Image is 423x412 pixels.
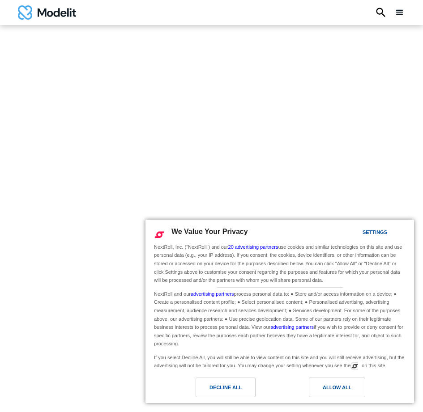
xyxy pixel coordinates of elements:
a: Decline All [151,378,280,402]
a: home [18,5,76,20]
div: Decline All [209,382,242,392]
img: modelit logo [18,5,76,20]
div: NextRoll and our process personal data to: ● Store and/or access information on a device; ● Creat... [152,288,407,349]
a: advertising partners [191,291,234,297]
div: If you select Decline All, you will still be able to view content on this site and you will still... [152,351,407,371]
a: 20 advertising partners [228,244,278,250]
a: Settings [347,225,368,242]
div: NextRoll, Inc. ("NextRoll") and our use cookies and similar technologies on this site and use per... [152,242,407,285]
div: Settings [363,227,387,237]
div: Allow All [323,382,351,392]
div: menu [394,7,405,18]
a: Allow All [280,378,409,402]
a: advertising partners [270,324,314,330]
span: We Value Your Privacy [171,228,248,235]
